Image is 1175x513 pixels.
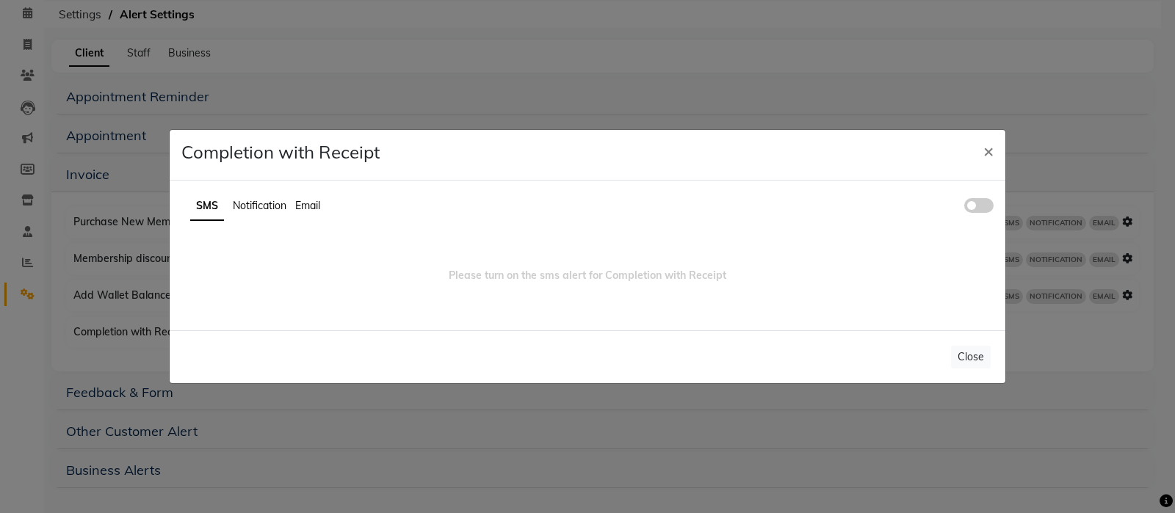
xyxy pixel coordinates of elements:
h4: Completion with Receipt [181,142,380,163]
button: × [972,130,1005,171]
button: Close [951,346,991,368]
span: × [983,139,994,161]
span: Email [295,199,320,212]
span: Notification [233,199,286,212]
span: SMS [196,199,218,212]
div: Please turn on the sms alert for Completion with Receipt [170,268,1005,283]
